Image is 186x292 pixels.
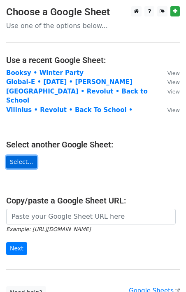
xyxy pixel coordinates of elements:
[6,140,180,150] h4: Select another Google Sheet:
[6,209,176,224] input: Paste your Google Sheet URL here
[159,78,180,86] a: View
[6,6,180,18] h3: Choose a Google Sheet
[159,106,180,114] a: View
[159,69,180,77] a: View
[6,55,180,65] h4: Use a recent Google Sheet:
[6,88,148,105] a: [GEOGRAPHIC_DATA] • Revolut • Back to School
[159,88,180,95] a: View
[6,196,180,206] h4: Copy/paste a Google Sheet URL:
[6,226,91,232] small: Example: [URL][DOMAIN_NAME]
[6,69,84,77] a: Booksy • Winter Party
[167,70,180,76] small: View
[167,107,180,113] small: View
[6,242,27,255] input: Next
[6,106,133,114] a: Vilinius • Revolut • Back To School •
[6,156,37,168] a: Select...
[167,89,180,95] small: View
[6,78,133,86] a: Global-E • [DATE] • [PERSON_NAME]
[6,21,180,30] p: Use one of the options below...
[167,79,180,85] small: View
